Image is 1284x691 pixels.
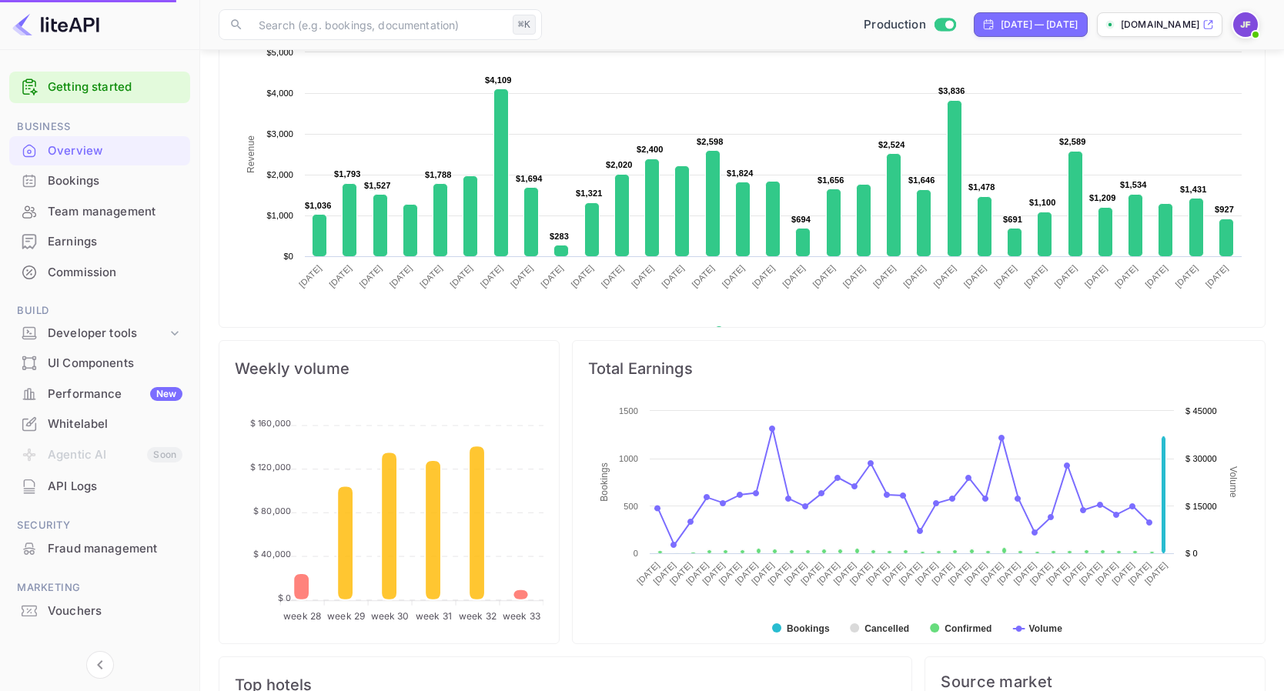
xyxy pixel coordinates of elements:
[9,349,190,377] a: UI Components
[485,75,512,85] text: $4,109
[931,263,958,289] text: [DATE]
[690,263,716,289] text: [DATE]
[253,549,291,559] tspan: $ 40,000
[871,263,898,289] text: [DATE]
[701,560,727,586] text: [DATE]
[668,560,694,586] text: [DATE]
[48,478,182,496] div: API Logs
[992,263,1018,289] text: [DATE]
[787,623,830,634] text: Bookings
[908,175,935,185] text: $1,646
[516,174,543,183] text: $1,694
[1215,205,1234,214] text: $927
[1059,137,1086,146] text: $2,589
[576,189,603,198] text: $1,321
[48,386,182,403] div: Performance
[9,136,190,166] div: Overview
[1028,560,1055,586] text: [DATE]
[811,263,837,289] text: [DATE]
[1185,454,1217,463] text: $ 30000
[848,560,874,586] text: [DATE]
[9,579,190,596] span: Marketing
[9,197,190,225] a: Team management
[448,263,474,289] text: [DATE]
[235,356,543,381] span: Weekly volume
[9,72,190,103] div: Getting started
[9,596,190,625] a: Vouchers
[864,623,909,634] text: Cancelled
[48,603,182,620] div: Vouchers
[253,506,291,516] tspan: $ 80,000
[266,48,293,57] text: $5,000
[1185,406,1217,416] text: $ 45000
[914,560,940,586] text: [DATE]
[831,560,858,586] text: [DATE]
[841,263,868,289] text: [DATE]
[624,502,638,511] text: 500
[995,560,1022,586] text: [DATE]
[513,15,536,35] div: ⌘K
[968,182,995,192] text: $1,478
[1052,263,1078,289] text: [DATE]
[1029,623,1063,634] text: Volume
[600,263,626,289] text: [DATE]
[569,263,595,289] text: [DATE]
[1228,466,1239,498] text: Volume
[9,517,190,534] span: Security
[684,560,711,586] text: [DATE]
[278,593,291,603] tspan: $ 0
[1143,263,1169,289] text: [DATE]
[48,355,182,372] div: UI Components
[651,560,677,586] text: [DATE]
[766,560,792,586] text: [DATE]
[479,263,505,289] text: [DATE]
[962,263,988,289] text: [DATE]
[721,263,747,289] text: [DATE]
[1078,560,1104,586] text: [DATE]
[619,454,638,463] text: 1000
[1185,502,1217,511] text: $ 15000
[9,119,190,135] span: Business
[945,623,991,634] text: Confirmed
[815,560,841,586] text: [DATE]
[48,416,182,433] div: Whitelabel
[48,264,182,282] div: Commission
[1173,263,1199,289] text: [DATE]
[1110,560,1136,586] text: [DATE]
[9,136,190,165] a: Overview
[418,263,444,289] text: [DATE]
[9,227,190,255] a: Earnings
[9,197,190,227] div: Team management
[881,560,907,586] text: [DATE]
[637,145,664,154] text: $2,400
[9,349,190,379] div: UI Components
[1113,263,1139,289] text: [DATE]
[9,534,190,564] div: Fraud management
[283,610,321,622] tspan: week 28
[48,325,167,342] div: Developer tools
[717,560,743,586] text: [DATE]
[941,673,1249,691] span: Source market
[9,409,190,439] div: Whitelabel
[781,263,807,289] text: [DATE]
[783,560,809,586] text: [DATE]
[898,560,924,586] text: [DATE]
[1180,185,1207,194] text: $1,431
[858,16,961,34] div: Switch to Sandbox mode
[9,472,190,502] div: API Logs
[503,610,540,622] tspan: week 33
[297,263,323,289] text: [DATE]
[1143,560,1169,586] text: [DATE]
[1022,263,1048,289] text: [DATE]
[371,610,410,622] tspan: week 30
[938,86,965,95] text: $3,836
[9,166,190,195] a: Bookings
[9,534,190,562] a: Fraud management
[327,610,365,622] tspan: week 29
[588,356,1249,381] span: Total Earnings
[9,258,190,286] a: Commission
[946,560,972,586] text: [DATE]
[963,560,989,586] text: [DATE]
[1003,215,1022,224] text: $691
[818,175,844,185] text: $1,656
